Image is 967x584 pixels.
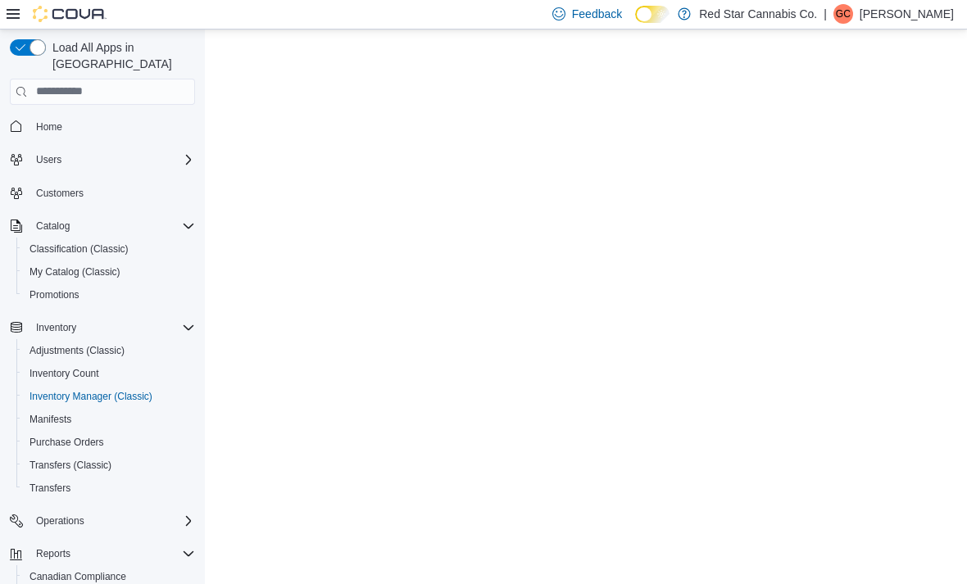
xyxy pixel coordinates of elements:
span: Catalog [36,220,70,233]
p: | [824,4,827,24]
span: Reports [30,544,195,564]
span: Reports [36,547,70,560]
button: Catalog [30,216,76,236]
a: My Catalog (Classic) [23,262,127,282]
a: Transfers [23,478,77,498]
span: Inventory Count [30,367,99,380]
img: Cova [33,6,107,22]
a: Customers [30,183,90,203]
a: Home [30,117,69,137]
span: My Catalog (Classic) [23,262,195,282]
span: Adjustments (Classic) [23,341,195,360]
span: My Catalog (Classic) [30,265,120,278]
a: Purchase Orders [23,432,111,452]
span: Transfers [23,478,195,498]
button: Adjustments (Classic) [16,339,202,362]
span: Inventory Manager (Classic) [23,387,195,406]
span: Inventory Count [23,364,195,383]
span: Users [30,150,195,170]
span: Transfers (Classic) [30,459,111,472]
span: Load All Apps in [GEOGRAPHIC_DATA] [46,39,195,72]
span: Adjustments (Classic) [30,344,125,357]
span: Canadian Compliance [30,570,126,583]
span: Classification (Classic) [30,242,129,256]
input: Dark Mode [635,6,670,23]
span: Transfers (Classic) [23,455,195,475]
span: Manifests [23,410,195,429]
span: Home [36,120,62,134]
span: Users [36,153,61,166]
a: Inventory Manager (Classic) [23,387,159,406]
button: Purchase Orders [16,431,202,454]
p: Red Star Cannabis Co. [699,4,817,24]
span: Operations [30,511,195,531]
div: Gianfranco Catalano [833,4,853,24]
a: Adjustments (Classic) [23,341,131,360]
span: Home [30,116,195,137]
button: Reports [3,542,202,565]
button: Home [3,115,202,138]
span: Purchase Orders [30,436,104,449]
span: Promotions [23,285,195,305]
span: Inventory [36,321,76,334]
button: Transfers [16,477,202,500]
span: Inventory Manager (Classic) [30,390,152,403]
span: Operations [36,514,84,527]
p: [PERSON_NAME] [860,4,954,24]
span: Purchase Orders [23,432,195,452]
button: Users [3,148,202,171]
button: Inventory [30,318,83,337]
button: Reports [30,544,77,564]
button: Inventory Manager (Classic) [16,385,202,408]
a: Transfers (Classic) [23,455,118,475]
button: Operations [30,511,91,531]
span: Customers [36,187,84,200]
button: Manifests [16,408,202,431]
span: Manifests [30,413,71,426]
button: Customers [3,181,202,205]
a: Manifests [23,410,78,429]
span: Promotions [30,288,79,301]
span: Inventory [30,318,195,337]
span: Feedback [572,6,622,22]
span: Catalog [30,216,195,236]
button: Transfers (Classic) [16,454,202,477]
span: Customers [30,183,195,203]
span: Dark Mode [635,23,636,24]
button: Promotions [16,283,202,306]
button: Catalog [3,215,202,238]
button: Classification (Classic) [16,238,202,260]
button: Operations [3,509,202,532]
a: Promotions [23,285,86,305]
button: Users [30,150,68,170]
span: Classification (Classic) [23,239,195,259]
a: Inventory Count [23,364,106,383]
button: My Catalog (Classic) [16,260,202,283]
span: Transfers [30,482,70,495]
button: Inventory Count [16,362,202,385]
button: Inventory [3,316,202,339]
span: GC [836,4,851,24]
a: Classification (Classic) [23,239,135,259]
